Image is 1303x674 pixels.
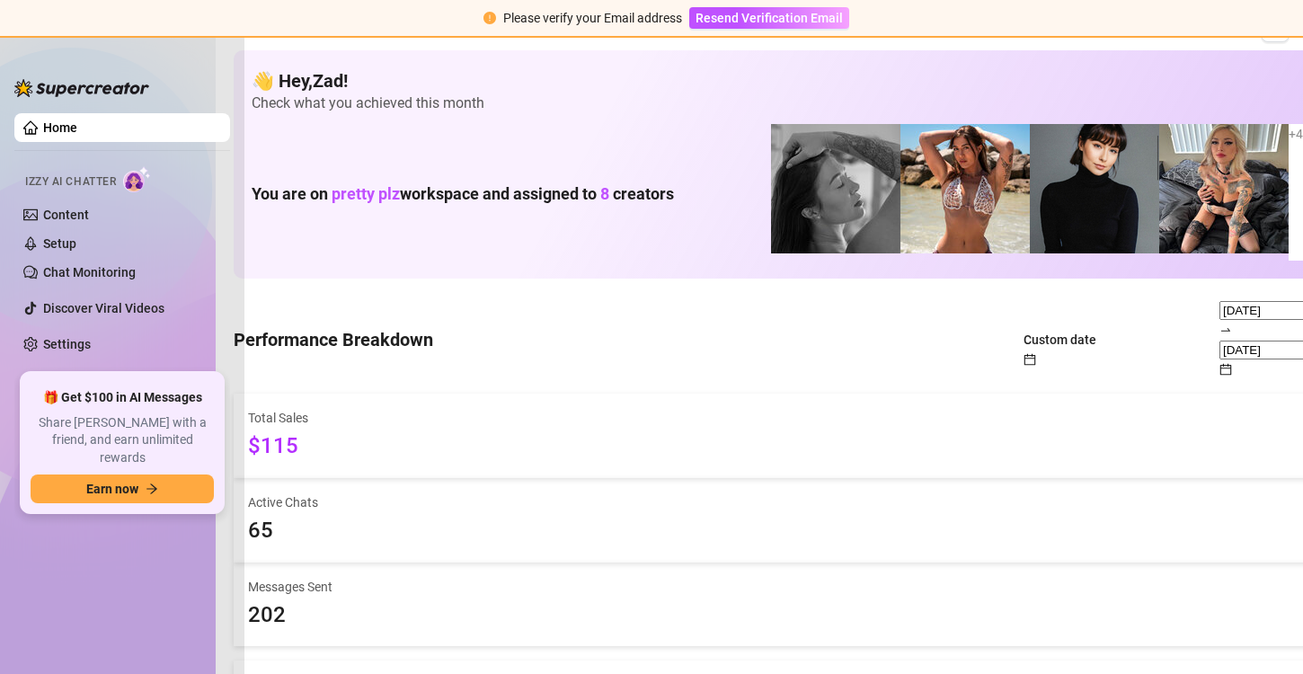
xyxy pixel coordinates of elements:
img: Violet [1159,124,1289,253]
div: Please verify your Email address [503,8,682,28]
a: Home [43,120,77,135]
img: Amber [771,124,900,253]
span: + 4 [1289,127,1303,141]
a: Settings [43,337,91,351]
span: Custom date [1024,333,1096,347]
button: Resend Verification Email [689,7,849,29]
button: Earn nowarrow-right [31,474,214,503]
a: Content [43,208,89,222]
span: calendar [1024,353,1036,366]
a: Setup [43,236,76,251]
span: exclamation-circle [483,12,496,24]
span: to [1219,323,1232,337]
a: Chat Monitoring [43,265,136,279]
img: Amber [900,124,1030,253]
span: Resend Verification Email [696,11,843,25]
span: calendar [1219,363,1232,376]
span: arrow-right [146,483,158,495]
span: pretty plz [332,184,400,203]
a: Discover Viral Videos [43,301,164,315]
span: swap-right [1219,324,1232,336]
h4: 👋 Hey, Zad ! [252,68,1303,93]
span: 8 [600,184,609,203]
span: Earn now [86,482,138,496]
img: AI Chatter [123,166,151,192]
img: Camille [1030,124,1159,253]
span: Share [PERSON_NAME] with a friend, and earn unlimited rewards [31,414,214,467]
span: Izzy AI Chatter [25,173,116,191]
h4: Performance Breakdown [234,327,433,352]
span: 🎁 Get $100 in AI Messages [43,389,202,407]
span: Check what you achieved this month [252,93,1303,113]
img: logo-BBDzfeDw.svg [14,79,149,97]
h1: You are on workspace and assigned to creators [252,184,674,204]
